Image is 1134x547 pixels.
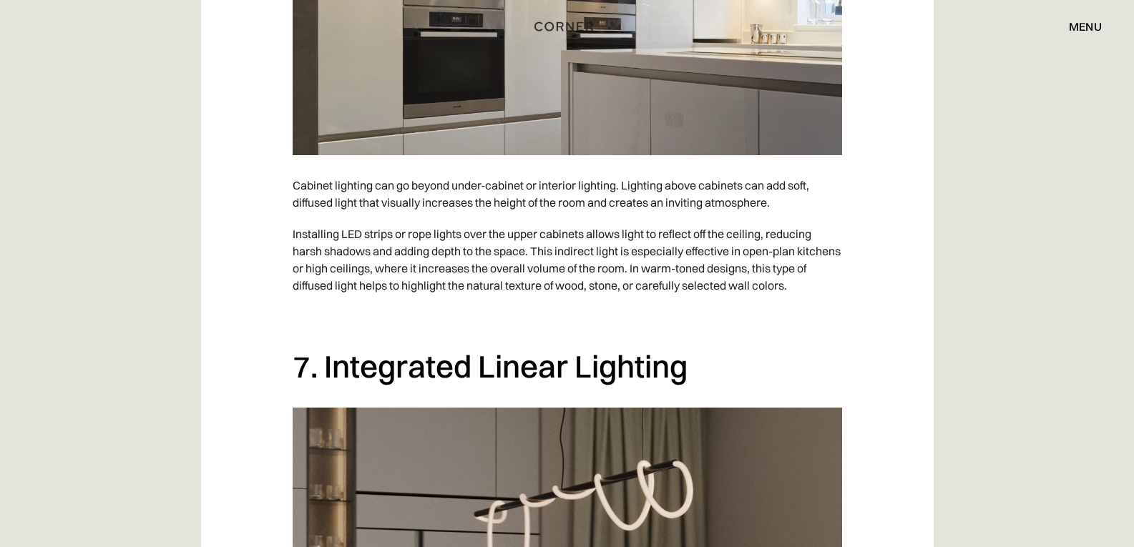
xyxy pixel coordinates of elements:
[293,169,842,218] p: Cabinet lighting can go beyond under-cabinet or interior lighting. Lighting above cabinets can ad...
[293,347,842,386] h2: 7. Integrated Linear Lighting
[1055,14,1102,39] div: menu
[293,218,842,301] p: Installing LED strips or rope lights over the upper cabinets allows light to reflect off the ceil...
[526,17,608,36] a: home
[1069,21,1102,32] div: menu
[293,301,842,332] p: ‍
